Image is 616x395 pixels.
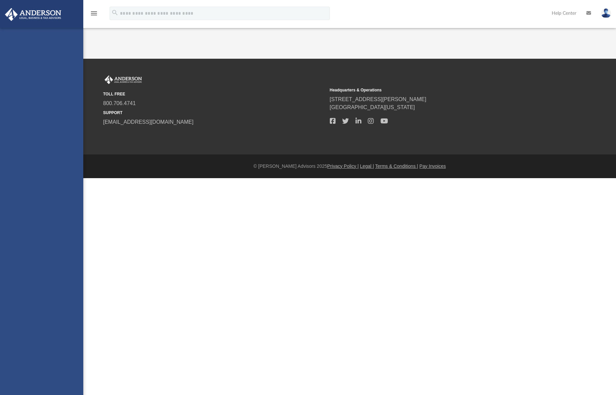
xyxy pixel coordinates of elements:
[83,163,616,170] div: © [PERSON_NAME] Advisors 2025
[330,87,552,93] small: Headquarters & Operations
[375,163,418,169] a: Terms & Conditions |
[601,8,611,18] img: User Pic
[103,75,143,84] img: Anderson Advisors Platinum Portal
[103,119,194,125] a: [EMAIL_ADDRESS][DOMAIN_NAME]
[419,163,446,169] a: Pay Invoices
[90,13,98,17] a: menu
[103,91,325,97] small: TOLL FREE
[360,163,374,169] a: Legal |
[90,9,98,17] i: menu
[111,9,119,16] i: search
[103,110,325,116] small: SUPPORT
[330,104,415,110] a: [GEOGRAPHIC_DATA][US_STATE]
[327,163,359,169] a: Privacy Policy |
[3,8,63,21] img: Anderson Advisors Platinum Portal
[330,96,426,102] a: [STREET_ADDRESS][PERSON_NAME]
[103,100,136,106] a: 800.706.4741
